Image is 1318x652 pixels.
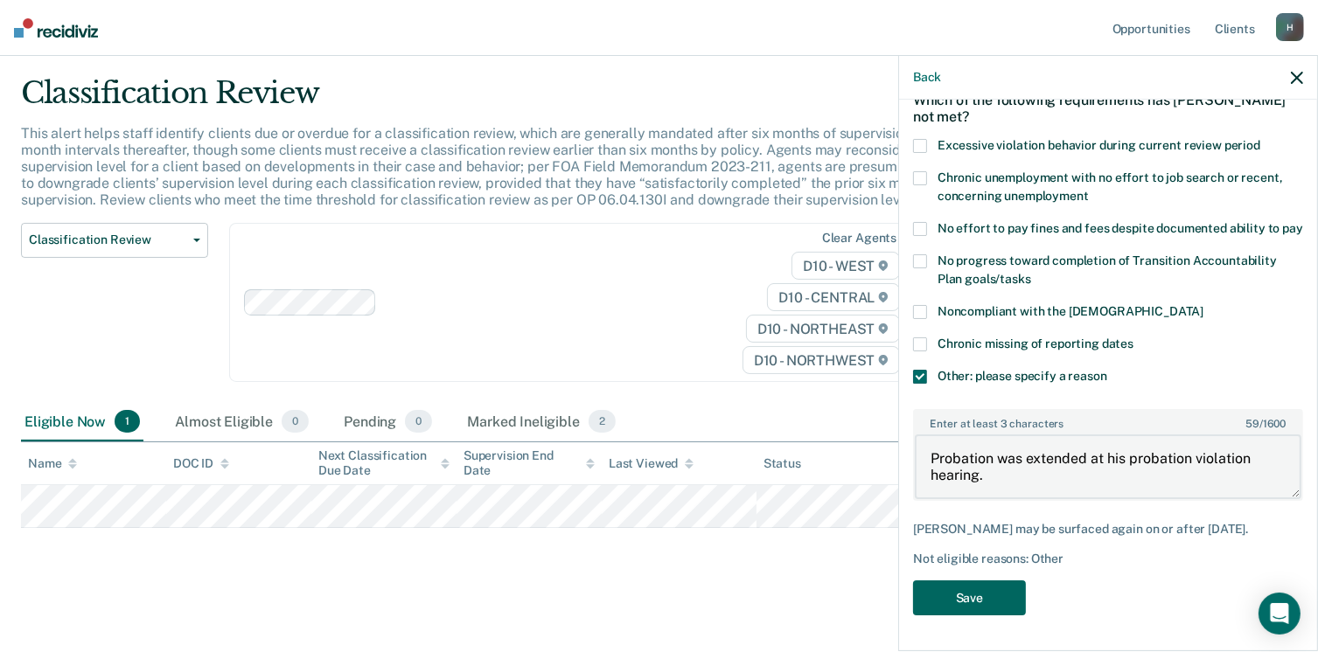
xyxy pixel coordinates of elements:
[173,456,229,471] div: DOC ID
[767,283,900,311] span: D10 - CENTRAL
[938,138,1260,152] span: Excessive violation behavior during current review period
[1245,418,1259,430] span: 59
[938,221,1303,235] span: No effort to pay fines and fees despite documented ability to pay
[938,336,1133,350] span: Chronic missing of reporting dates
[915,434,1301,499] textarea: Probation was extended at his probation violation hearing.
[340,403,436,441] div: Pending
[938,253,1277,286] span: No progress toward completion of Transition Accountability Plan goals/tasks
[938,304,1203,318] span: Noncompliant with the [DEMOGRAPHIC_DATA]
[1245,418,1286,430] span: / 1600
[609,456,694,471] div: Last Viewed
[791,252,900,280] span: D10 - WEST
[115,410,140,433] span: 1
[913,580,1026,616] button: Save
[28,456,77,471] div: Name
[746,315,900,343] span: D10 - NORTHEAST
[282,410,309,433] span: 0
[938,369,1107,383] span: Other: please specify a reason
[464,403,619,441] div: Marked Ineligible
[21,403,143,441] div: Eligible Now
[938,170,1283,203] span: Chronic unemployment with no effort to job search or recent, concerning unemployment
[913,522,1303,537] div: [PERSON_NAME] may be surfaced again on or after [DATE].
[464,448,595,478] div: Supervision End Date
[29,232,186,247] span: Classification Review
[913,70,941,85] button: Back
[743,346,900,374] span: D10 - NORTHWEST
[14,18,98,38] img: Recidiviz
[1276,13,1304,41] div: H
[589,410,616,433] span: 2
[318,448,450,478] div: Next Classification Due Date
[1259,593,1301,635] div: Open Intercom Messenger
[405,410,432,433] span: 0
[822,231,896,246] div: Clear agents
[915,411,1301,430] label: Enter at least 3 characters
[913,551,1303,566] div: Not eligible reasons: Other
[913,78,1303,139] div: Which of the following requirements has [PERSON_NAME] not met?
[21,75,1009,125] div: Classification Review
[171,403,312,441] div: Almost Eligible
[764,456,801,471] div: Status
[21,125,998,209] p: This alert helps staff identify clients due or overdue for a classification review, which are gen...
